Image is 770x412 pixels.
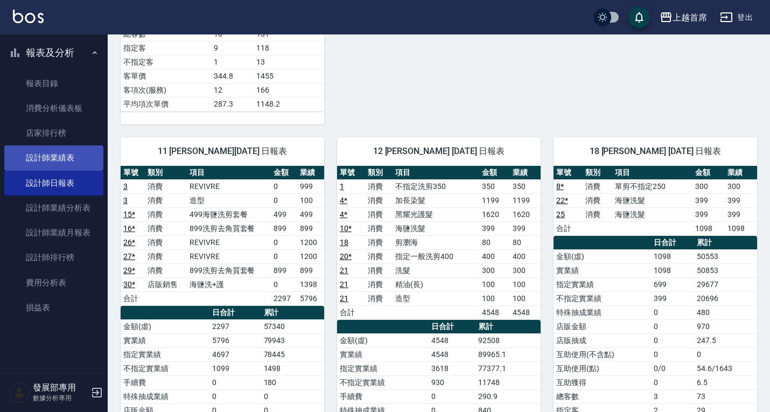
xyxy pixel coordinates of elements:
th: 金額 [479,166,510,180]
td: 合計 [554,221,583,235]
td: 1200 [297,235,324,249]
td: 9 [211,41,254,55]
td: 0 [271,277,298,291]
td: 400 [479,249,510,263]
td: 1199 [479,193,510,207]
td: 消費 [365,249,393,263]
td: 73 [694,389,757,403]
h5: 發展部專用 [33,382,88,393]
button: 報表及分析 [4,39,103,67]
a: 設計師排行榜 [4,245,103,270]
td: 1620 [479,207,510,221]
span: 12 [PERSON_NAME] [DATE] 日報表 [350,146,528,157]
td: 5796 [297,291,324,305]
th: 累計 [261,306,325,320]
td: 1498 [261,361,325,375]
td: 350 [479,179,510,193]
td: 899 [297,263,324,277]
td: 399 [692,207,725,221]
td: 加長染髮 [393,193,479,207]
td: 合計 [121,291,145,305]
td: 特殊抽成業績 [554,305,651,319]
td: 客單價 [121,69,211,83]
td: 不指定實業績 [554,291,651,305]
td: 消費 [145,263,187,277]
td: 消費 [365,291,393,305]
a: 1 [340,182,344,191]
td: 不指定洗剪350 [393,179,479,193]
td: 399 [510,221,541,235]
td: 店販銷售 [145,277,187,291]
td: 4548 [479,305,510,319]
a: 21 [340,280,348,289]
button: save [628,6,650,28]
td: 100 [479,291,510,305]
td: 消費 [145,193,187,207]
a: 設計師業績月報表 [4,220,103,245]
th: 累計 [475,320,541,334]
td: 1200 [297,249,324,263]
td: 4548 [429,347,475,361]
a: 21 [340,294,348,303]
td: 970 [694,319,757,333]
td: 1098 [651,249,694,263]
td: 899 [271,263,298,277]
td: 金額(虛) [121,319,209,333]
th: 單號 [554,166,583,180]
td: 1 [211,55,254,69]
a: 3 [123,182,128,191]
th: 日合計 [651,236,694,250]
td: 消費 [365,277,393,291]
td: 118 [254,41,324,55]
a: 損益表 [4,295,103,320]
td: 消費 [145,179,187,193]
td: 300 [479,263,510,277]
td: 300 [692,179,725,193]
td: 單剪不指定250 [612,179,692,193]
td: 480 [694,305,757,319]
td: 消費 [583,207,612,221]
td: 消費 [145,207,187,221]
button: 上越首席 [655,6,711,29]
a: 設計師日報表 [4,171,103,195]
th: 項目 [187,166,271,180]
span: 11 [PERSON_NAME][DATE] 日報表 [134,146,311,157]
td: 899洗剪去角質套餐 [187,221,271,235]
td: 100 [297,193,324,207]
table: a dense table [554,166,757,236]
td: 0 [271,249,298,263]
td: REVIVRE [187,179,271,193]
td: 1398 [297,277,324,291]
td: 930 [429,375,475,389]
td: 290.9 [475,389,541,403]
a: 費用分析表 [4,270,103,295]
td: 1148.2 [254,97,324,111]
td: 399 [651,291,694,305]
td: 50553 [694,249,757,263]
td: 20696 [694,291,757,305]
span: 18 [PERSON_NAME] [DATE] 日報表 [566,146,744,157]
td: 合計 [337,305,365,319]
td: 499海鹽洗剪套餐 [187,207,271,221]
td: 互助獲得 [554,375,651,389]
td: 2297 [209,319,261,333]
td: 洗髮 [393,263,479,277]
td: 300 [510,263,541,277]
td: 4548 [510,305,541,319]
th: 類別 [145,166,187,180]
td: 399 [725,193,757,207]
td: 金額(虛) [337,333,429,347]
td: 899洗剪去角質套餐 [187,263,271,277]
td: 3618 [429,361,475,375]
td: 金額(虛) [554,249,651,263]
td: 100 [479,277,510,291]
td: 0 [651,333,694,347]
td: 手續費 [337,389,429,403]
td: 399 [692,193,725,207]
a: 設計師業績分析表 [4,195,103,220]
th: 日合計 [209,306,261,320]
td: 不指定實業績 [121,361,209,375]
td: 消費 [365,179,393,193]
a: 店家排行榜 [4,121,103,145]
th: 項目 [393,166,479,180]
